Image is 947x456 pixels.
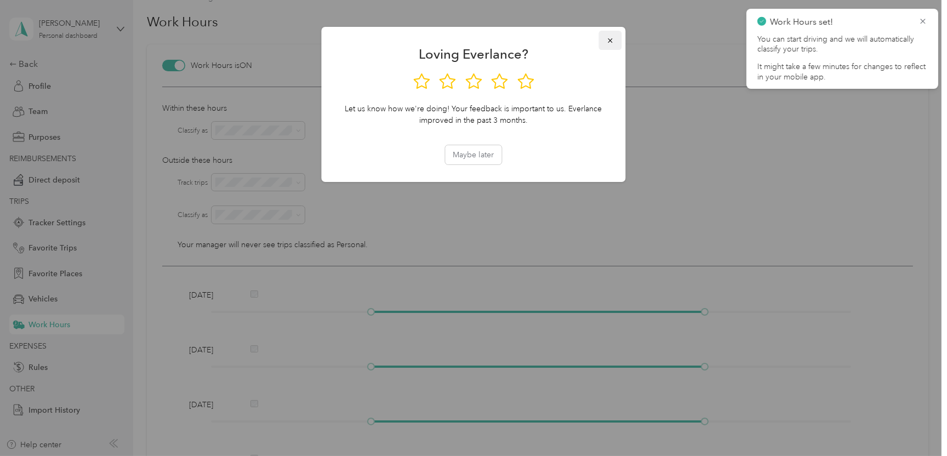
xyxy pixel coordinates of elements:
[757,62,927,82] p: It might take a few minutes for changes to reflect in your mobile app.
[337,48,611,60] div: Loving Everlance?
[446,145,502,164] button: Maybe later
[757,35,927,62] p: You can start driving and we will automatically classify your trips.
[337,103,611,126] div: Let us know how we're doing! Your feedback is important to us. Everlance improved in the past 3 m...
[886,395,947,456] iframe: Everlance-gr Chat Button Frame
[770,15,910,29] p: Work Hours set!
